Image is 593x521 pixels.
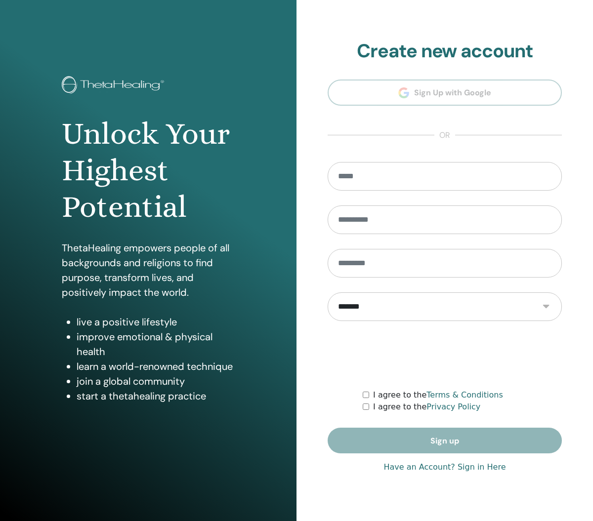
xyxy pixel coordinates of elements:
[62,116,235,226] h1: Unlock Your Highest Potential
[77,374,235,389] li: join a global community
[62,240,235,300] p: ThetaHealing empowers people of all backgrounds and religions to find purpose, transform lives, a...
[373,389,503,401] label: I agree to the
[383,461,506,473] a: Have an Account? Sign in Here
[434,129,455,141] span: or
[328,40,562,63] h2: Create new account
[77,359,235,374] li: learn a world-renowned technique
[77,389,235,403] li: start a thetahealing practice
[426,402,480,411] a: Privacy Policy
[370,336,520,374] iframe: reCAPTCHA
[426,390,503,400] a: Terms & Conditions
[77,315,235,329] li: live a positive lifestyle
[373,401,480,413] label: I agree to the
[77,329,235,359] li: improve emotional & physical health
